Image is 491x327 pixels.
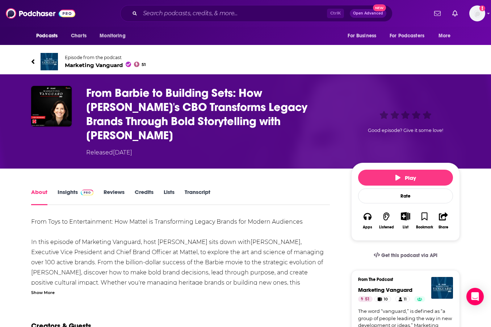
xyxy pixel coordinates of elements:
button: Show More Button [398,212,413,220]
span: More [438,31,451,41]
div: Rate [358,189,453,203]
div: List [403,225,408,229]
a: Reviews [104,189,125,205]
a: InsightsPodchaser Pro [58,189,93,205]
span: Monitoring [100,31,125,41]
img: Podchaser Pro [81,190,93,195]
a: Charts [66,29,91,43]
img: Podchaser - Follow, Share and Rate Podcasts [6,7,75,20]
div: Apps [363,225,372,229]
a: Get this podcast via API [368,247,443,264]
span: Charts [71,31,87,41]
div: Share [438,225,448,229]
button: open menu [433,29,460,43]
img: Marketing Vanguard [431,277,453,299]
a: Credits [135,189,154,205]
a: About [31,189,47,205]
button: Play [358,170,453,186]
svg: Add a profile image [479,5,485,11]
h1: From Barbie to Building Sets: How Mattel's CBO Transforms Legacy Brands Through Bold Storytelling... [86,86,340,142]
a: Transcript [185,189,210,205]
span: New [373,4,386,11]
h3: From The Podcast [358,277,447,282]
div: Bookmark [416,225,433,229]
a: 10 [374,296,391,302]
div: Listened [379,225,394,229]
div: Open Intercom Messenger [466,288,484,305]
button: Share [434,207,453,234]
button: open menu [385,29,435,43]
input: Search podcasts, credits, & more... [140,8,327,19]
a: Lists [164,189,175,205]
span: Open Advanced [353,12,383,15]
span: Marketing Vanguard [65,62,146,69]
button: open menu [95,29,135,43]
img: From Barbie to Building Sets: How Mattel's CBO Transforms Legacy Brands Through Bold Storytelling... [31,86,72,127]
span: 51 [365,296,370,303]
a: 11 [395,296,410,302]
span: 11 [404,296,407,303]
button: Listened [377,207,396,234]
span: Play [395,174,416,181]
a: [PERSON_NAME] [251,239,301,245]
a: Show notifications dropdown [431,7,444,20]
span: Episode from the podcast [65,55,146,60]
span: Good episode? Give it some love! [368,128,443,133]
button: Bookmark [415,207,434,234]
a: 51 [358,296,373,302]
button: Show profile menu [469,5,485,21]
img: User Profile [469,5,485,21]
span: 51 [142,63,146,66]
div: Show More ButtonList [396,207,415,234]
span: For Business [348,31,376,41]
button: Apps [358,207,377,234]
a: Marketing VanguardEpisode from the podcastMarketing Vanguard51 [31,53,460,70]
span: Logged in as meaghankoppel [469,5,485,21]
button: open menu [31,29,67,43]
span: Ctrl K [327,9,344,18]
button: Open AdvancedNew [350,9,386,18]
div: Released [DATE] [86,148,132,157]
img: Marketing Vanguard [41,53,58,70]
span: Podcasts [36,31,58,41]
span: Get this podcast via API [381,252,437,258]
button: open menu [343,29,385,43]
div: Search podcasts, credits, & more... [120,5,393,22]
span: 10 [384,296,388,303]
a: Show notifications dropdown [449,7,461,20]
a: Marketing Vanguard [358,286,412,293]
span: For Podcasters [390,31,424,41]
